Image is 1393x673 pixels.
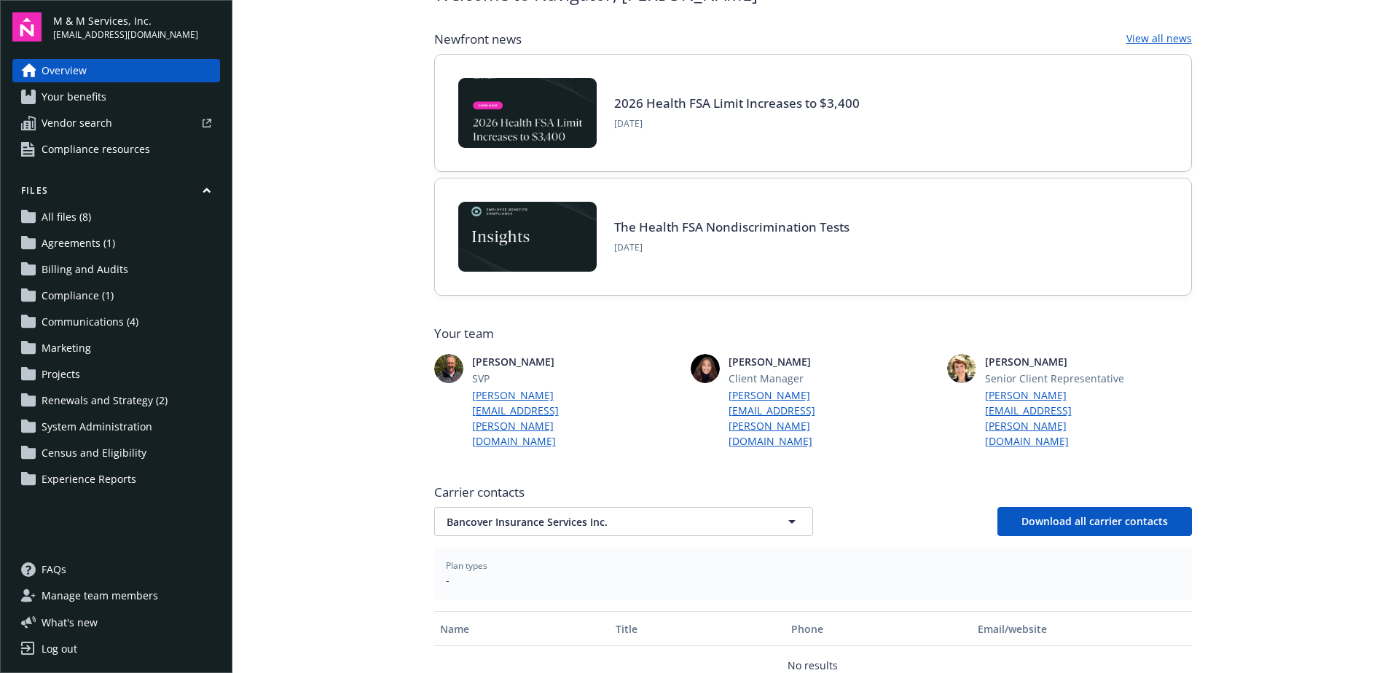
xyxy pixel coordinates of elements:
[42,584,158,607] span: Manage team members
[53,13,198,28] span: M & M Services, Inc.
[472,387,615,449] a: [PERSON_NAME][EMAIL_ADDRESS][PERSON_NAME][DOMAIN_NAME]
[12,468,220,491] a: Experience Reports
[458,202,597,272] img: Card Image - EB Compliance Insights.png
[434,507,813,536] button: Bancover Insurance Services Inc.
[614,95,860,111] a: 2026 Health FSA Limit Increases to $3,400
[978,621,1185,637] div: Email/website
[12,111,220,135] a: Vendor search
[614,219,849,235] a: The Health FSA Nondiscrimination Tests
[947,354,976,383] img: photo
[472,371,615,386] span: SVP
[12,232,220,255] a: Agreements (1)
[972,611,1191,646] button: Email/website
[42,363,80,386] span: Projects
[12,284,220,307] a: Compliance (1)
[12,310,220,334] a: Communications (4)
[788,658,838,673] p: No results
[42,558,66,581] span: FAQs
[42,615,98,630] span: What ' s new
[12,615,121,630] button: What's new
[12,184,220,202] button: Files
[12,415,220,438] a: System Administration
[42,85,106,109] span: Your benefits
[42,415,152,438] span: System Administration
[42,205,91,229] span: All files (8)
[985,371,1128,386] span: Senior Client Representative
[12,336,220,360] a: Marketing
[42,111,112,135] span: Vendor search
[12,12,42,42] img: navigator-logo.svg
[12,363,220,386] a: Projects
[42,468,136,491] span: Experience Reports
[458,78,597,148] img: BLOG-Card Image - Compliance - 2026 Health FSA Limit Increases to $3,400.jpg
[53,12,220,42] button: M & M Services, Inc.[EMAIL_ADDRESS][DOMAIN_NAME]
[12,441,220,465] a: Census and Eligibility
[985,354,1128,369] span: [PERSON_NAME]
[42,310,138,334] span: Communications (4)
[691,354,720,383] img: photo
[614,241,849,254] span: [DATE]
[12,138,220,161] a: Compliance resources
[472,354,615,369] span: [PERSON_NAME]
[42,232,115,255] span: Agreements (1)
[42,389,168,412] span: Renewals and Strategy (2)
[42,284,114,307] span: Compliance (1)
[729,354,871,369] span: [PERSON_NAME]
[12,258,220,281] a: Billing and Audits
[434,325,1192,342] span: Your team
[616,621,780,637] div: Title
[440,621,604,637] div: Name
[785,611,972,646] button: Phone
[42,637,77,661] div: Log out
[12,558,220,581] a: FAQs
[1126,31,1192,48] a: View all news
[12,59,220,82] a: Overview
[42,138,150,161] span: Compliance resources
[42,336,91,360] span: Marketing
[729,387,871,449] a: [PERSON_NAME][EMAIL_ADDRESS][PERSON_NAME][DOMAIN_NAME]
[791,621,966,637] div: Phone
[434,484,1192,501] span: Carrier contacts
[434,611,610,646] button: Name
[446,572,1180,588] span: -
[42,59,87,82] span: Overview
[446,559,1180,572] span: Plan types
[729,371,871,386] span: Client Manager
[42,441,146,465] span: Census and Eligibility
[1021,514,1168,528] span: Download all carrier contacts
[614,117,860,130] span: [DATE]
[12,85,220,109] a: Your benefits
[610,611,785,646] button: Title
[447,514,750,530] span: Bancover Insurance Services Inc.
[434,31,522,48] span: Newfront news
[12,389,220,412] a: Renewals and Strategy (2)
[12,205,220,229] a: All files (8)
[42,258,128,281] span: Billing and Audits
[12,584,220,607] a: Manage team members
[434,354,463,383] img: photo
[53,28,198,42] span: [EMAIL_ADDRESS][DOMAIN_NAME]
[997,507,1192,536] button: Download all carrier contacts
[985,387,1128,449] a: [PERSON_NAME][EMAIL_ADDRESS][PERSON_NAME][DOMAIN_NAME]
